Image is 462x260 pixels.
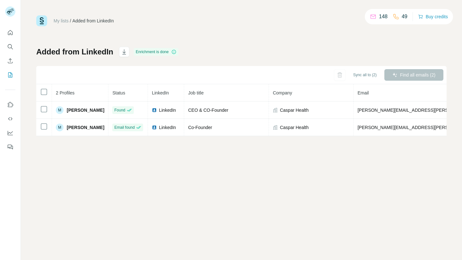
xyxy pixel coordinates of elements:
[159,107,176,113] span: LinkedIn
[188,108,228,113] span: CEO & CO-Founder
[152,125,157,130] img: LinkedIn logo
[70,18,71,24] li: /
[159,124,176,131] span: LinkedIn
[36,47,113,57] h1: Added from LinkedIn
[152,108,157,113] img: LinkedIn logo
[5,27,15,38] button: Quick start
[353,72,377,78] span: Sync all to (2)
[280,107,309,113] span: Caspar Health
[280,124,309,131] span: Caspar Health
[273,90,292,95] span: Company
[5,41,15,53] button: Search
[56,106,64,114] div: M
[5,55,15,67] button: Enrich CSV
[56,90,74,95] span: 2 Profiles
[349,70,381,80] button: Sync all to (2)
[67,107,104,113] span: [PERSON_NAME]
[56,124,64,131] div: M
[114,125,134,130] span: Email found
[114,107,125,113] span: Found
[188,125,212,130] span: Co-Founder
[73,18,114,24] div: Added from LinkedIn
[379,13,388,20] p: 148
[5,127,15,139] button: Dashboard
[36,15,47,26] img: Surfe Logo
[5,141,15,153] button: Feedback
[152,90,169,95] span: LinkedIn
[134,48,178,56] div: Enrichment is done
[5,113,15,125] button: Use Surfe API
[54,18,69,23] a: My lists
[357,90,369,95] span: Email
[5,99,15,110] button: Use Surfe on LinkedIn
[5,69,15,81] button: My lists
[418,12,448,21] button: Buy credits
[112,90,125,95] span: Status
[188,90,203,95] span: Job title
[402,13,407,20] p: 49
[67,124,104,131] span: [PERSON_NAME]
